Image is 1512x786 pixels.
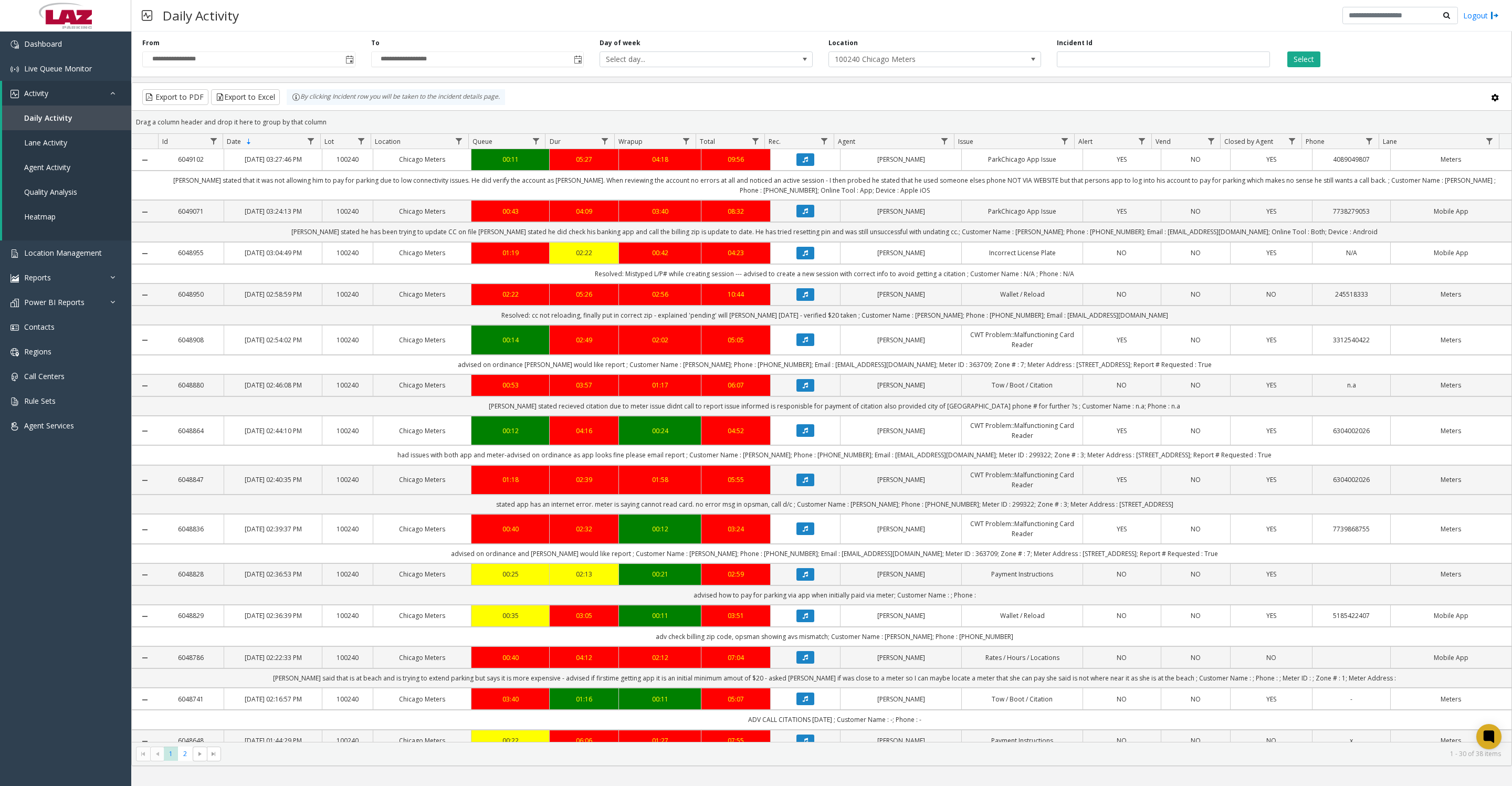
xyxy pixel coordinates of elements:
a: Lane Filter Menu [1483,134,1497,148]
img: 'icon' [10,299,19,307]
span: Regions [24,347,51,357]
a: Phone Filter Menu [1362,134,1377,148]
div: 00:42 [625,248,694,258]
a: Heatmap [2,204,131,229]
a: Collapse Details [132,571,158,579]
td: Resolved: Mistyped L/P# while creating session --- advised to create a new session with correct i... [158,264,1511,284]
a: Quality Analysis [2,180,131,204]
div: 06:07 [708,380,764,390]
span: NO [1191,155,1201,164]
a: 6048950 [164,289,217,299]
div: 09:56 [708,154,764,164]
a: 3312540422 [1319,335,1383,345]
a: [DATE] 02:46:08 PM [230,380,316,390]
a: Meters [1397,426,1505,436]
a: 6048847 [164,475,217,485]
a: 00:53 [478,380,542,390]
a: YES [1237,380,1306,390]
button: Export to PDF [142,89,208,105]
a: Agent Activity [2,155,131,180]
div: 00:25 [478,569,542,579]
a: 04:23 [708,248,764,258]
span: NO [1191,381,1201,390]
a: [PERSON_NAME] [847,248,955,258]
a: Issue Filter Menu [1058,134,1072,148]
a: Chicago Meters [380,524,465,534]
a: YES [1237,248,1306,258]
span: NO [1191,336,1201,344]
a: Alert Filter Menu [1135,134,1149,148]
a: 100240 [329,154,366,164]
a: YES [1237,426,1306,436]
span: Select day... [600,52,770,67]
span: 100240 Chicago Meters [829,52,999,67]
a: 100240 [329,475,366,485]
span: Activity [24,88,48,98]
a: 04:52 [708,426,764,436]
a: Chicago Meters [380,206,465,216]
span: Power BI Reports [24,297,85,307]
img: logout [1490,10,1499,21]
a: 10:44 [708,289,764,299]
div: 00:12 [478,426,542,436]
span: YES [1266,248,1276,257]
a: Lot Filter Menu [354,134,369,148]
td: advised on ordinance and [PERSON_NAME] would like report ; Customer Name : [PERSON_NAME]; Phone :... [158,544,1511,563]
a: NO [1089,248,1154,258]
a: 02:02 [625,335,694,345]
a: 00:11 [478,154,542,164]
a: 02:22 [478,289,542,299]
a: Collapse Details [132,208,158,216]
a: Daily Activity [2,106,131,130]
a: NO [1168,569,1224,579]
span: YES [1266,475,1276,484]
img: 'icon' [10,40,19,49]
a: 03:24 [708,524,764,534]
td: advised how to pay for parking via app when initially paid via meter; Customer Name : ; Phone : [158,585,1511,605]
div: 02:56 [625,289,694,299]
a: Closed by Agent Filter Menu [1285,134,1299,148]
a: 6048880 [164,380,217,390]
a: Rec. Filter Menu [817,134,832,148]
button: Select [1287,51,1320,67]
div: 05:05 [708,335,764,345]
a: YES [1089,426,1154,436]
img: 'icon' [10,274,19,282]
span: NO [1191,525,1201,533]
a: 6049071 [164,206,217,216]
span: Agent Services [24,421,74,431]
a: YES [1237,524,1306,534]
a: 6048836 [164,524,217,534]
div: 00:12 [625,524,694,534]
a: [DATE] 02:36:39 PM [230,611,316,621]
a: 100240 [329,248,366,258]
a: [DATE] 03:27:46 PM [230,154,316,164]
a: 100240 [329,335,366,345]
a: 100240 [329,426,366,436]
a: 6048864 [164,426,217,436]
a: Chicago Meters [380,154,465,164]
a: 7738279053 [1319,206,1383,216]
a: Chicago Meters [380,380,465,390]
a: Chicago Meters [380,248,465,258]
a: 00:43 [478,206,542,216]
div: 00:35 [478,611,542,621]
a: Collapse Details [132,382,158,390]
a: 02:22 [556,248,613,258]
a: 4089049807 [1319,154,1383,164]
a: Tow / Boot / Citation [968,380,1076,390]
div: 05:26 [556,289,613,299]
a: 100240 [329,524,366,534]
a: CWT Problem::Malfunctioning Card Reader [968,470,1076,490]
td: advised on ordinance [PERSON_NAME] would like report ; Customer Name : [PERSON_NAME]; Phone : [PH... [158,355,1511,374]
div: 03:57 [556,380,613,390]
div: 08:32 [708,206,764,216]
a: 6048828 [164,569,217,579]
span: YES [1266,155,1276,164]
a: YES [1089,524,1154,534]
a: 02:13 [556,569,613,579]
div: 05:55 [708,475,764,485]
a: Collapse Details [132,476,158,485]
